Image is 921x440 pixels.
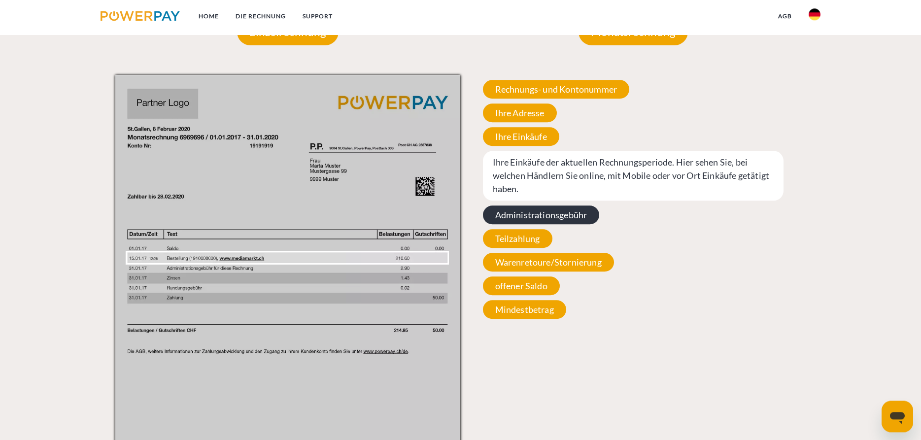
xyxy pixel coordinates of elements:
[483,103,557,122] span: Ihre Adresse
[770,7,800,25] a: agb
[101,11,180,21] img: logo-powerpay.svg
[483,229,552,248] span: Teilzahlung
[483,127,559,146] span: Ihre Einkäufe
[190,7,227,25] a: Home
[483,205,600,224] span: Administrationsgebühr
[227,7,294,25] a: DIE RECHNUNG
[483,80,630,99] span: Rechnungs- und Kontonummer
[483,151,784,201] span: Ihre Einkäufe der aktuellen Rechnungsperiode. Hier sehen Sie, bei welchen Händlern Sie online, mi...
[483,300,566,319] span: Mindestbetrag
[809,8,820,20] img: de
[483,276,560,295] span: offener Saldo
[483,253,614,271] span: Warenretoure/Stornierung
[882,401,913,432] iframe: Schaltfläche zum Öffnen des Messaging-Fensters
[294,7,341,25] a: SUPPORT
